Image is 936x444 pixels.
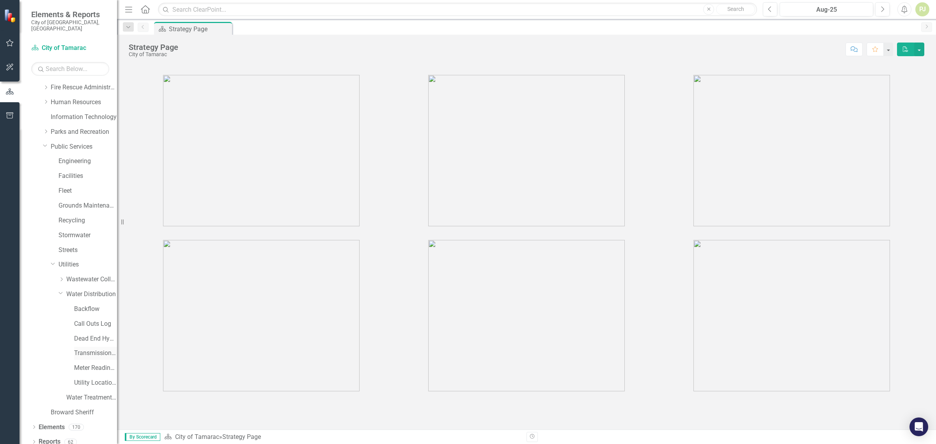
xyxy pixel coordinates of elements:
[58,246,117,255] a: Streets
[51,83,117,92] a: Fire Rescue Administration
[780,2,873,16] button: Aug-25
[125,433,160,441] span: By Scorecard
[51,128,117,137] a: Parks and Recreation
[164,433,521,442] div: »
[716,4,755,15] button: Search
[74,320,117,329] a: Call Outs Log
[58,231,117,240] a: Stormwater
[58,186,117,195] a: Fleet
[428,240,625,391] img: tamarac5%20v2.png
[915,2,929,16] button: PJ
[222,433,261,440] div: Strategy Page
[129,52,178,57] div: City of Tamarac
[693,240,890,391] img: tamarac6%20v2.png
[74,349,117,358] a: Transmission and Distribution
[175,433,219,440] a: City of Tamarac
[51,113,117,122] a: Information Technology
[782,5,870,14] div: Aug-25
[169,24,230,34] div: Strategy Page
[58,260,117,269] a: Utilities
[39,423,65,432] a: Elements
[51,98,117,107] a: Human Resources
[74,378,117,387] a: Utility Location Requests
[163,75,360,226] img: tamarac1%20v3.png
[693,75,890,226] img: tamarac3%20v3.png
[58,201,117,210] a: Grounds Maintenance
[58,157,117,166] a: Engineering
[31,62,109,76] input: Search Below...
[66,290,117,299] a: Water Distribution
[58,216,117,225] a: Recycling
[74,334,117,343] a: Dead End Hydrant Flushing Log
[129,43,178,52] div: Strategy Page
[31,19,109,32] small: City of [GEOGRAPHIC_DATA], [GEOGRAPHIC_DATA]
[31,44,109,53] a: City of Tamarac
[69,424,84,430] div: 170
[51,408,117,417] a: Broward Sheriff
[66,275,117,284] a: Wastewater Collection
[158,3,757,16] input: Search ClearPoint...
[51,142,117,151] a: Public Services
[909,417,928,436] div: Open Intercom Messenger
[74,305,117,314] a: Backflow
[31,10,109,19] span: Elements & Reports
[727,6,744,12] span: Search
[58,172,117,181] a: Facilities
[428,75,625,226] img: tamarac2%20v3.png
[74,364,117,373] a: Meter Reading ([PERSON_NAME])
[4,9,18,23] img: ClearPoint Strategy
[163,240,360,391] img: tamarac4%20v2.png
[66,393,117,402] a: Water Treatment Plant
